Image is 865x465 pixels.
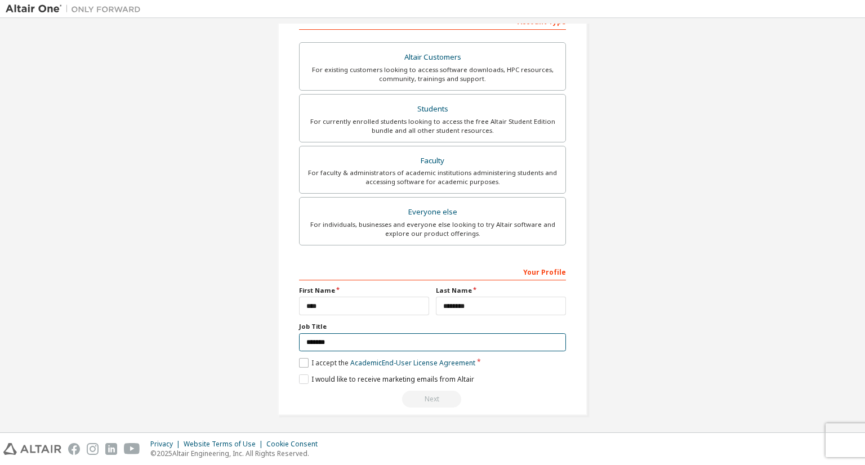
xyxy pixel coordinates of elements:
[299,286,429,295] label: First Name
[306,204,559,220] div: Everyone else
[68,443,80,455] img: facebook.svg
[306,101,559,117] div: Students
[306,220,559,238] div: For individuals, businesses and everyone else looking to try Altair software and explore our prod...
[299,322,566,331] label: Job Title
[299,358,475,368] label: I accept the
[306,153,559,169] div: Faculty
[6,3,146,15] img: Altair One
[105,443,117,455] img: linkedin.svg
[306,65,559,83] div: For existing customers looking to access software downloads, HPC resources, community, trainings ...
[306,50,559,65] div: Altair Customers
[299,391,566,408] div: Read and acccept EULA to continue
[87,443,99,455] img: instagram.svg
[299,262,566,280] div: Your Profile
[124,443,140,455] img: youtube.svg
[350,358,475,368] a: Academic End-User License Agreement
[299,374,474,384] label: I would like to receive marketing emails from Altair
[266,440,324,449] div: Cookie Consent
[150,449,324,458] p: © 2025 Altair Engineering, Inc. All Rights Reserved.
[184,440,266,449] div: Website Terms of Use
[306,168,559,186] div: For faculty & administrators of academic institutions administering students and accessing softwa...
[150,440,184,449] div: Privacy
[306,117,559,135] div: For currently enrolled students looking to access the free Altair Student Edition bundle and all ...
[3,443,61,455] img: altair_logo.svg
[436,286,566,295] label: Last Name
